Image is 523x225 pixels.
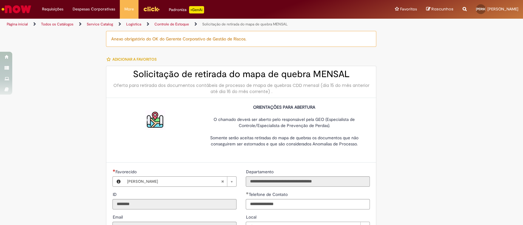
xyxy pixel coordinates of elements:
span: Local [246,214,257,220]
input: Telefone de Contato [246,199,370,209]
abbr: Limpar campo Favorecido [218,177,227,186]
span: Necessários - Favorecido [115,169,138,174]
input: Departamento [246,176,370,187]
div: Anexo obrigatório do OK do Gerente Corporativo de Gestão de Riscos. [106,31,376,47]
a: Logistica [126,22,141,27]
a: [PERSON_NAME]Limpar campo Favorecido [124,177,236,186]
input: ID [112,199,237,209]
a: Controle de Estoque [154,22,189,27]
span: [PERSON_NAME] [487,6,518,12]
a: Rascunhos [426,6,453,12]
button: Adicionar a Favoritos [106,53,160,66]
strong: ORIENTAÇÕES PARA ABERTURA [253,104,315,110]
button: Favorecido, Visualizar este registro Juliana Rosa De Oliveira [113,177,124,186]
img: click_logo_yellow_360x200.png [143,4,160,13]
span: Favoritos [400,6,417,12]
span: [PERSON_NAME] [127,177,221,186]
div: Padroniza [169,6,204,13]
label: Somente leitura - Departamento [246,169,275,175]
span: More [124,6,134,12]
span: Despesas Corporativas [73,6,115,12]
a: Todos os Catálogos [41,22,74,27]
span: Obrigatório Preenchido [246,192,248,194]
label: Somente leitura - ID [112,191,118,197]
span: Requisições [42,6,63,12]
p: O chamado deverá ser aberto pelo responsável pela GEO (Especialista de Controle/Especialista de P... [203,104,365,153]
img: Solicitação de retirada do mapa de quebra MENSAL [146,110,165,130]
span: Somente leitura - ID [112,192,118,197]
h2: Solicitação de retirada do mapa de quebra MENSAL [112,69,370,79]
span: Adicionar a Favoritos [112,57,156,62]
ul: Trilhas de página [5,19,344,30]
span: [PERSON_NAME] [476,7,500,11]
img: ServiceNow [1,3,32,15]
a: Service Catalog [87,22,113,27]
label: Somente leitura - Email [112,214,124,220]
div: Oferta para retirada dos documentos contábeis de processo de mapa de quebras CDD mensal (dia 15 d... [112,82,370,95]
span: Telefone de Contato [248,192,289,197]
span: Obrigatório Preenchido [112,169,115,172]
p: +GenAi [189,6,204,13]
span: Rascunhos [431,6,453,12]
a: Solicitação de retirada do mapa de quebra MENSAL [202,22,288,27]
a: Página inicial [7,22,28,27]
